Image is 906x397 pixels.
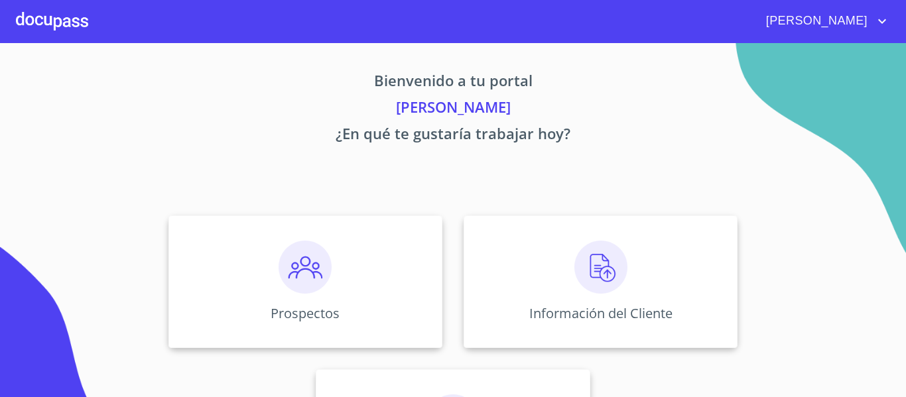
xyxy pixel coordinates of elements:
[44,123,862,149] p: ¿En qué te gustaría trabajar hoy?
[756,11,874,32] span: [PERSON_NAME]
[44,96,862,123] p: [PERSON_NAME]
[44,70,862,96] p: Bienvenido a tu portal
[574,241,627,294] img: carga.png
[756,11,890,32] button: account of current user
[279,241,332,294] img: prospectos.png
[271,304,340,322] p: Prospectos
[529,304,673,322] p: Información del Cliente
